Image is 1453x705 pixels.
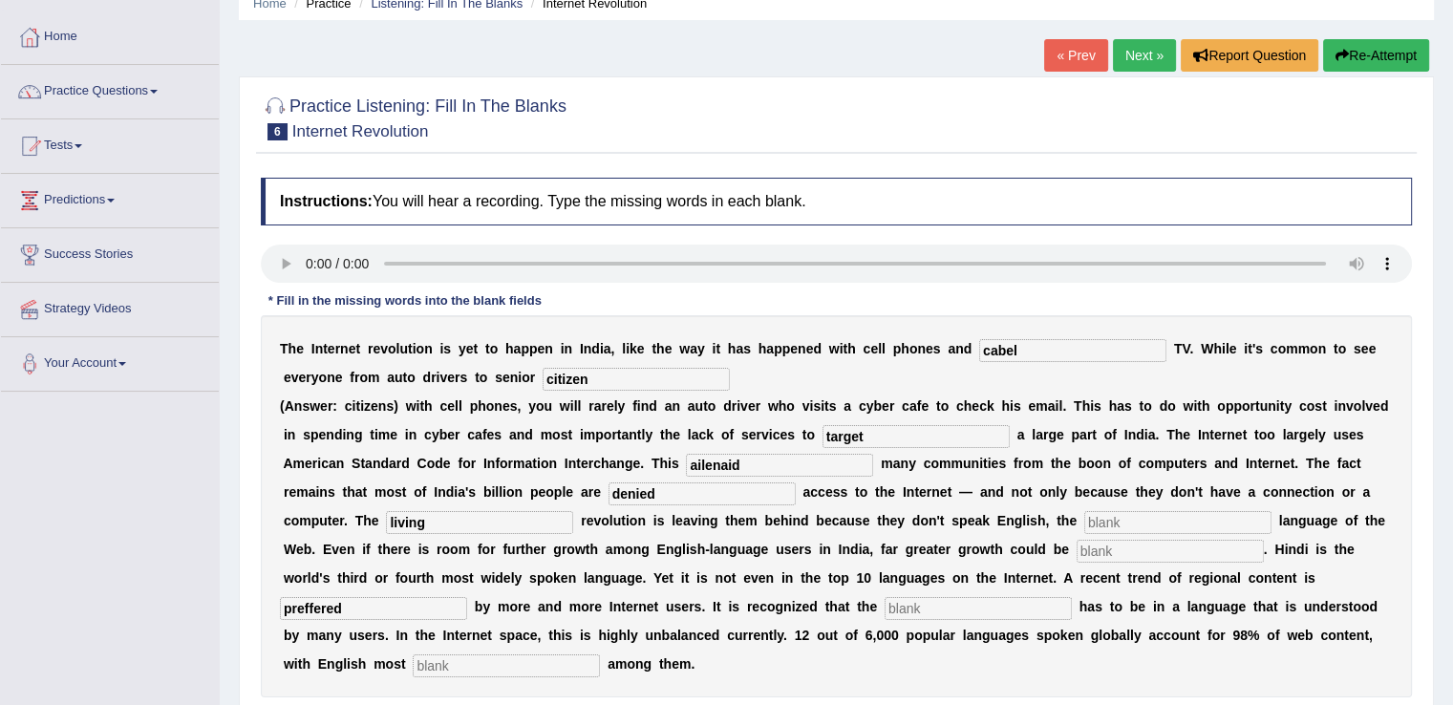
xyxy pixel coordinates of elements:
[349,341,356,356] b: e
[882,341,886,356] b: l
[580,341,584,356] b: I
[686,454,873,477] input: blank
[1299,398,1307,414] b: c
[588,398,593,414] b: r
[424,341,433,356] b: n
[1084,511,1271,534] input: blank
[1361,398,1365,414] b: l
[437,370,440,385] b: i
[955,341,964,356] b: n
[505,341,514,356] b: h
[340,341,349,356] b: n
[261,93,566,140] h2: Practice Listening: Fill In The Blanks
[863,341,870,356] b: c
[292,122,429,140] small: Internet Revolution
[359,370,368,385] b: o
[690,341,697,356] b: a
[843,341,847,356] b: t
[1222,341,1226,356] b: i
[443,341,451,356] b: s
[536,398,545,414] b: o
[1338,341,1347,356] b: o
[779,398,787,414] b: h
[439,398,447,414] b: c
[1268,398,1276,414] b: n
[821,398,824,414] b: i
[964,398,972,414] b: h
[1074,398,1082,414] b: T
[413,654,600,677] input: blank
[859,398,866,414] b: c
[1322,398,1327,414] b: t
[345,398,353,414] b: c
[614,398,618,414] b: l
[936,398,941,414] b: t
[543,368,730,391] input: blank
[1109,398,1118,414] b: h
[652,341,656,356] b: t
[368,341,373,356] b: r
[1368,341,1376,356] b: e
[417,341,425,356] b: o
[732,398,737,414] b: r
[1058,398,1062,414] b: l
[355,341,360,356] b: t
[591,341,600,356] b: d
[1081,398,1090,414] b: h
[439,370,447,385] b: v
[716,341,720,356] b: t
[459,370,467,385] b: s
[723,398,732,414] b: d
[473,341,478,356] b: t
[728,341,737,356] b: h
[802,398,810,414] b: v
[371,398,378,414] b: e
[665,341,673,356] b: e
[439,341,443,356] b: i
[1197,398,1202,414] b: t
[288,341,297,356] b: h
[901,341,909,356] b: h
[1181,39,1318,72] button: Report Question
[672,398,680,414] b: n
[823,425,1010,448] input: blank
[1213,341,1222,356] b: h
[847,341,856,356] b: h
[350,370,354,385] b: f
[1001,398,1010,414] b: h
[1260,398,1269,414] b: u
[630,341,637,356] b: k
[1242,398,1250,414] b: o
[840,341,844,356] b: i
[1,119,219,167] a: Tests
[708,398,716,414] b: o
[388,341,396,356] b: o
[1226,341,1229,356] b: l
[1,283,219,331] a: Strategy Videos
[353,398,356,414] b: i
[956,398,964,414] b: c
[889,398,894,414] b: r
[280,193,373,209] b: Instructions:
[902,398,909,414] b: c
[431,370,436,385] b: r
[1159,398,1167,414] b: d
[1286,341,1297,356] b: m
[656,341,665,356] b: h
[1337,398,1346,414] b: n
[537,341,545,356] b: e
[1182,341,1189,356] b: V
[529,341,538,356] b: p
[737,398,740,414] b: i
[490,341,499,356] b: o
[1334,398,1337,414] b: i
[813,398,821,414] b: s
[866,398,874,414] b: y
[407,370,416,385] b: o
[979,398,987,414] b: c
[285,398,294,414] b: A
[560,398,570,414] b: w
[502,370,510,385] b: e
[736,341,743,356] b: a
[335,370,343,385] b: e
